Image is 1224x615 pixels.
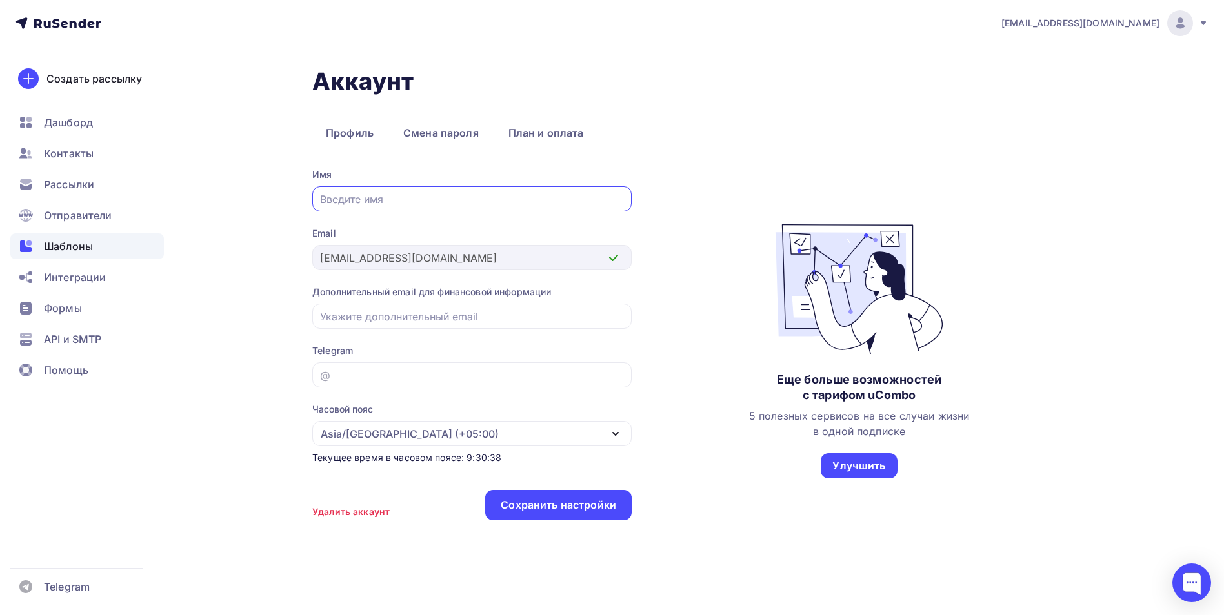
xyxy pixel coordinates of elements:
div: Email [312,227,632,240]
a: Дашборд [10,110,164,135]
span: [EMAIL_ADDRESS][DOMAIN_NAME] [1001,17,1159,30]
div: Часовой пояс [312,403,373,416]
a: Формы [10,295,164,321]
span: Telegram [44,579,90,594]
a: Отправители [10,202,164,228]
span: Шаблоны [44,239,93,254]
span: Контакты [44,146,94,161]
a: Смена пароля [390,118,492,148]
span: API и SMTP [44,331,101,347]
span: Формы [44,300,82,316]
button: Часовой пояс Asia/[GEOGRAPHIC_DATA] (+05:00) [312,403,632,446]
a: Профиль [312,118,387,148]
span: Отправители [44,208,112,223]
div: @ [320,367,330,383]
input: Введите имя [320,191,625,207]
a: Контакты [10,141,164,166]
div: Еще больше возможностей с тарифом uCombo [777,372,941,403]
div: Имя [312,168,632,181]
div: Сохранить настройки [501,498,616,512]
span: Интеграции [44,269,106,285]
a: Рассылки [10,171,164,197]
a: План и оплата [495,118,597,148]
div: Текущее время в часовом поясе: 9:30:38 [312,451,632,464]
div: Улучшить [832,458,885,473]
span: Помощь [44,362,88,378]
span: Дашборд [44,115,93,130]
div: Создать рассылку [46,71,142,86]
div: Дополнительный email для финансовой информации [312,286,632,298]
a: [EMAIL_ADDRESS][DOMAIN_NAME] [1001,10,1209,36]
span: Рассылки [44,177,94,192]
div: Telegram [312,344,632,357]
h1: Аккаунт [312,67,1087,95]
div: 5 полезных сервисов на все случаи жизни в одной подписке [749,408,969,439]
div: Удалить аккаунт [312,505,390,518]
div: Asia/[GEOGRAPHIC_DATA] (+05:00) [321,426,499,442]
a: Шаблоны [10,233,164,259]
input: Укажите дополнительный email [320,309,625,324]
